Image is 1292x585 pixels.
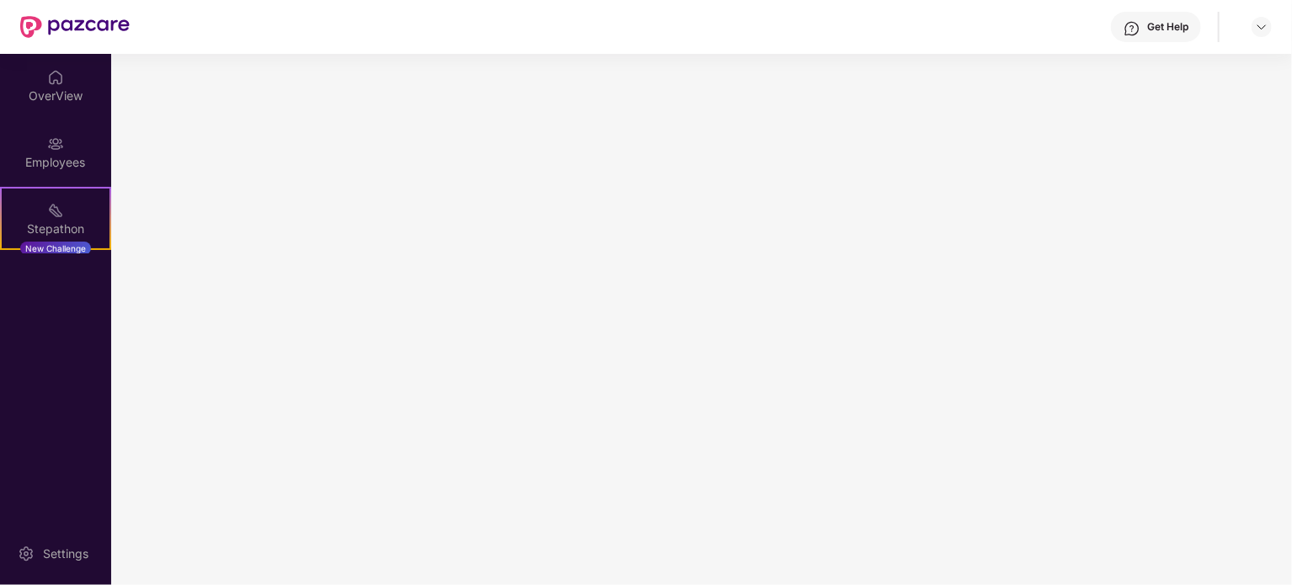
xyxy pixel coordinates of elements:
[20,16,130,38] img: New Pazcare Logo
[47,136,64,152] img: svg+xml;base64,PHN2ZyBpZD0iRW1wbG95ZWVzIiB4bWxucz0iaHR0cDovL3d3dy53My5vcmcvMjAwMC9zdmciIHdpZHRoPS...
[1255,20,1268,34] img: svg+xml;base64,PHN2ZyBpZD0iRHJvcGRvd24tMzJ4MzIiIHhtbG5zPSJodHRwOi8vd3d3LnczLm9yZy8yMDAwL3N2ZyIgd2...
[2,221,109,237] div: Stepathon
[1124,20,1140,37] img: svg+xml;base64,PHN2ZyBpZD0iSGVscC0zMngzMiIgeG1sbnM9Imh0dHA6Ly93d3cudzMub3JnLzIwMDAvc3ZnIiB3aWR0aD...
[18,545,35,562] img: svg+xml;base64,PHN2ZyBpZD0iU2V0dGluZy0yMHgyMCIgeG1sbnM9Imh0dHA6Ly93d3cudzMub3JnLzIwMDAvc3ZnIiB3aW...
[20,242,91,255] div: New Challenge
[1147,20,1188,34] div: Get Help
[38,545,93,562] div: Settings
[47,69,64,86] img: svg+xml;base64,PHN2ZyBpZD0iSG9tZSIgeG1sbnM9Imh0dHA6Ly93d3cudzMub3JnLzIwMDAvc3ZnIiB3aWR0aD0iMjAiIG...
[47,202,64,219] img: svg+xml;base64,PHN2ZyB4bWxucz0iaHR0cDovL3d3dy53My5vcmcvMjAwMC9zdmciIHdpZHRoPSIyMSIgaGVpZ2h0PSIyMC...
